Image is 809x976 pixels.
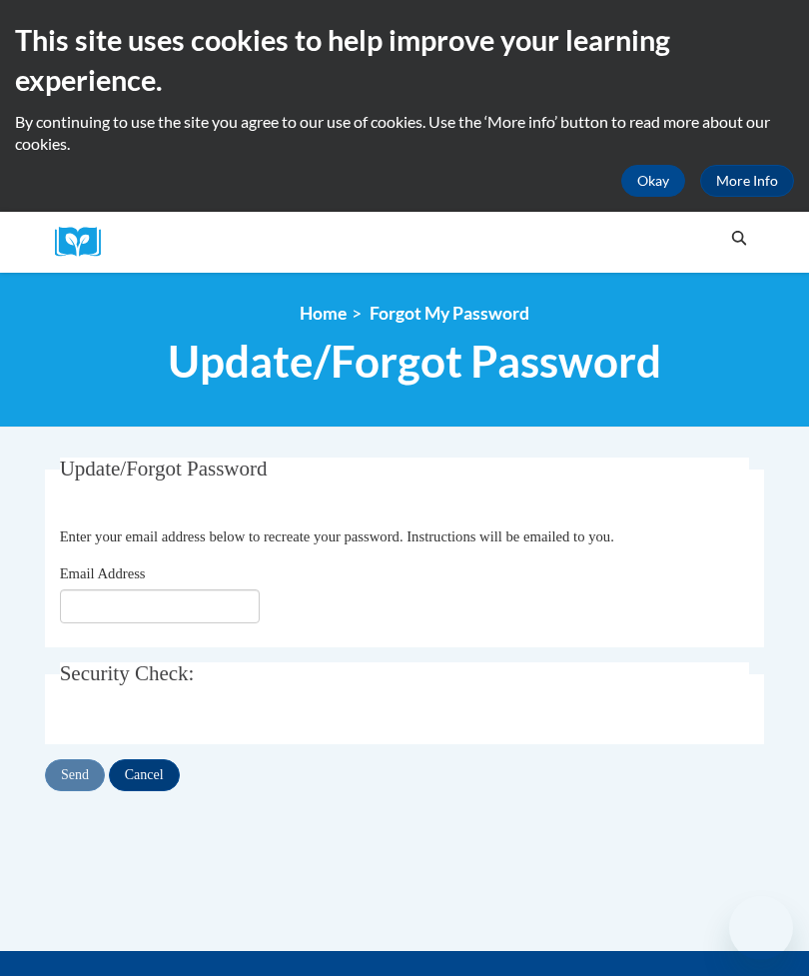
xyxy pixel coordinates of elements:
[621,165,685,197] button: Okay
[109,759,180,791] input: Cancel
[15,111,794,155] p: By continuing to use the site you agree to our use of cookies. Use the ‘More info’ button to read...
[370,303,529,324] span: Forgot My Password
[60,565,146,581] span: Email Address
[60,661,195,685] span: Security Check:
[55,227,115,258] img: Logo brand
[724,227,754,251] button: Search
[700,165,794,197] a: More Info
[15,20,794,101] h2: This site uses cookies to help improve your learning experience.
[55,227,115,258] a: Cox Campus
[60,528,614,544] span: Enter your email address below to recreate your password. Instructions will be emailed to you.
[168,335,661,388] span: Update/Forgot Password
[60,589,260,623] input: Email
[729,896,793,960] iframe: Button to launch messaging window
[300,303,347,324] a: Home
[60,457,268,481] span: Update/Forgot Password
